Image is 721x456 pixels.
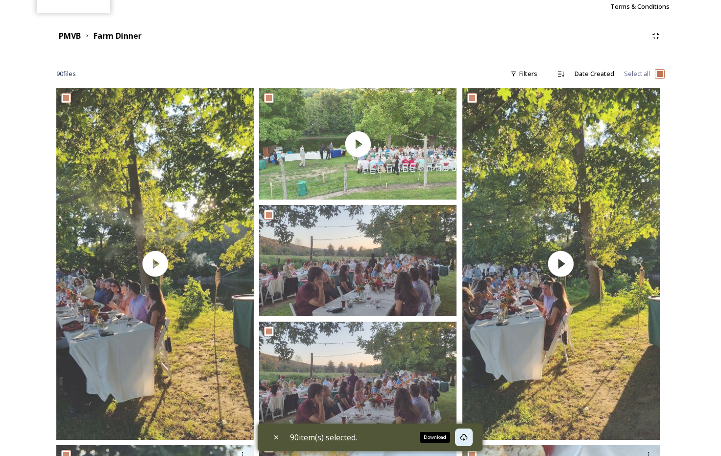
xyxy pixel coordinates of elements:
a: Terms & Conditions [610,0,684,12]
div: Download [420,432,450,443]
img: ext_1755975104.594185_archibaldmackenzie16@gmail.com-IMG_20250822_193437543_HDR.jpg [259,322,457,433]
img: thumbnail [56,88,254,439]
span: Terms & Conditions [610,2,670,11]
span: Select all [624,69,650,78]
span: 90 item(s) selected. [290,431,357,443]
img: ext_1755975105.039375_archibaldmackenzie16@gmail.com-IMG_20250822_193439330_HDR.jpg [259,205,457,316]
img: thumbnail [259,88,457,200]
div: Filters [505,64,542,83]
div: Date Created [570,64,619,83]
img: thumbnail [462,88,660,439]
strong: Farm Dinner [94,30,142,41]
span: 90 file s [56,69,76,78]
strong: PMVB [59,30,81,41]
